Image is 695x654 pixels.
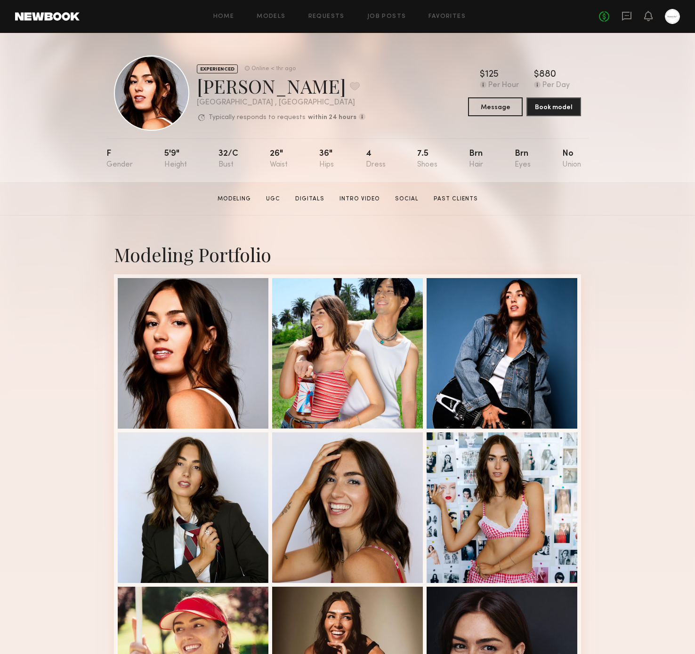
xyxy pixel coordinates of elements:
div: 32/c [218,150,238,169]
div: $ [480,70,485,80]
div: [PERSON_NAME] [197,73,365,98]
a: Home [213,14,234,20]
div: 26" [270,150,288,169]
div: Brn [469,150,483,169]
button: Message [468,97,523,116]
a: Favorites [428,14,466,20]
div: Online < 1hr ago [251,66,296,72]
button: Book model [526,97,581,116]
a: Intro Video [336,195,384,203]
a: Modeling [214,195,255,203]
a: Requests [308,14,345,20]
div: 36" [319,150,334,169]
div: 5'9" [164,150,187,169]
div: Per Day [542,81,570,90]
div: EXPERIENCED [197,64,238,73]
div: Brn [515,150,531,169]
a: Past Clients [430,195,482,203]
div: 7.5 [417,150,437,169]
b: within 24 hours [308,114,356,121]
div: [GEOGRAPHIC_DATA] , [GEOGRAPHIC_DATA] [197,99,365,107]
div: Per Hour [488,81,519,90]
div: $ [534,70,539,80]
div: 4 [366,150,386,169]
a: Models [257,14,285,20]
div: No [562,150,581,169]
div: 880 [539,70,556,80]
p: Typically responds to requests [209,114,306,121]
div: F [106,150,133,169]
a: Job Posts [367,14,406,20]
a: Social [391,195,422,203]
div: Modeling Portfolio [114,242,581,267]
a: UGC [262,195,284,203]
a: Digitals [291,195,328,203]
div: 125 [485,70,499,80]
